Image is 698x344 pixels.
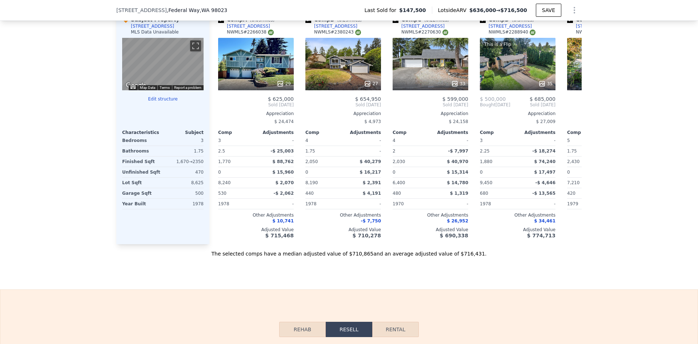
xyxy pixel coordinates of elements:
div: [STREET_ADDRESS] [401,23,445,29]
div: 1978 [218,199,254,209]
span: $ 500,000 [480,96,506,102]
a: Terms [160,86,170,90]
div: 35 [538,80,553,87]
span: $ 710,278 [353,233,381,238]
span: $ 40,970 [447,159,468,164]
div: Garage Sqft [122,188,161,198]
div: This is a Flip [483,41,513,48]
div: Street View [122,38,204,90]
span: → [469,7,527,14]
span: Last Sold for [364,7,399,14]
button: Rehab [279,322,326,337]
div: [STREET_ADDRESS] [489,23,532,29]
span: 0 [218,170,221,175]
div: NWMLS # 2266038 [227,29,274,35]
a: [STREET_ADDRESS] [218,23,270,29]
div: 8,625 [164,178,204,188]
div: Lot Sqft [122,178,161,188]
span: $ 10,741 [272,218,294,224]
div: 1.75 [164,146,204,156]
a: Open this area in Google Maps (opens a new window) [124,81,148,90]
span: 0 [305,170,308,175]
span: -$ 18,274 [532,149,555,154]
div: 1978 [480,199,516,209]
div: 1.75 [567,146,603,156]
span: $ 685,000 [530,96,555,102]
div: Characteristics [122,130,163,135]
div: Adjusted Value [305,227,381,233]
span: -$ 7,997 [448,149,468,154]
span: 3 [218,138,221,143]
span: $ 40,279 [360,159,381,164]
span: [STREET_ADDRESS] [116,7,167,14]
div: 470 [164,167,204,177]
div: 27 [364,80,378,87]
div: Adjusted Value [393,227,468,233]
div: Appreciation [480,111,555,116]
span: $ 17,497 [534,170,555,175]
div: Adjustments [256,130,294,135]
span: Sold [DATE] [393,102,468,108]
div: Subject [163,130,204,135]
span: $636,000 [469,7,496,13]
span: $ 599,000 [442,96,468,102]
button: Resell [326,322,372,337]
img: NWMLS Logo [442,29,448,35]
div: Appreciation [305,111,381,116]
span: 0 [480,170,483,175]
span: $ 690,338 [440,233,468,238]
span: , WA 98023 [200,7,227,13]
div: Year Built [122,199,161,209]
div: - [519,135,555,146]
div: 1.75 [305,146,342,156]
div: Unfinished Sqft [122,167,161,177]
div: Adjustments [518,130,555,135]
a: [STREET_ADDRESS] [393,23,445,29]
span: Sold [DATE] [218,102,294,108]
span: 8,240 [218,180,230,185]
span: $ 34,461 [534,218,555,224]
a: [STREET_ADDRESS] [567,23,619,29]
span: 420 [567,191,575,196]
div: Map [122,38,204,90]
span: , Federal Way [167,7,227,14]
div: 1970 [393,199,429,209]
div: 1978 [164,199,204,209]
div: Other Adjustments [393,212,468,218]
span: 480 [393,191,401,196]
a: Report a problem [174,86,201,90]
div: 1979 [567,199,603,209]
span: 2,430 [567,159,579,164]
span: $ 1,319 [450,191,468,196]
span: $ 24,158 [449,119,468,124]
button: Show Options [567,3,582,17]
span: 7,210 [567,180,579,185]
div: - [257,199,294,209]
div: 2.25 [480,146,516,156]
span: 2,030 [393,159,405,164]
span: $ 654,950 [355,96,381,102]
span: -$ 13,565 [532,191,555,196]
img: NWMLS Logo [268,29,274,35]
div: - [345,146,381,156]
div: Other Adjustments [218,212,294,218]
div: Adjustments [343,130,381,135]
div: - [519,199,555,209]
button: Rental [372,322,419,337]
div: Appreciation [567,111,643,116]
div: The selected comps have a median adjusted value of $710,865 and an average adjusted value of $716... [116,244,582,257]
div: - [257,135,294,146]
span: $716,500 [500,7,527,13]
div: 1978 [305,199,342,209]
div: Other Adjustments [480,212,555,218]
span: Sold [DATE] [510,102,555,108]
a: [STREET_ADDRESS] [480,23,532,29]
button: SAVE [536,4,561,17]
div: [STREET_ADDRESS] [314,23,357,29]
span: $ 27,009 [536,119,555,124]
img: NWMLS Logo [530,29,535,35]
button: Keyboard shortcuts [131,86,136,89]
div: 500 [164,188,204,198]
div: [STREET_ADDRESS] [227,23,270,29]
span: 0 [393,170,396,175]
